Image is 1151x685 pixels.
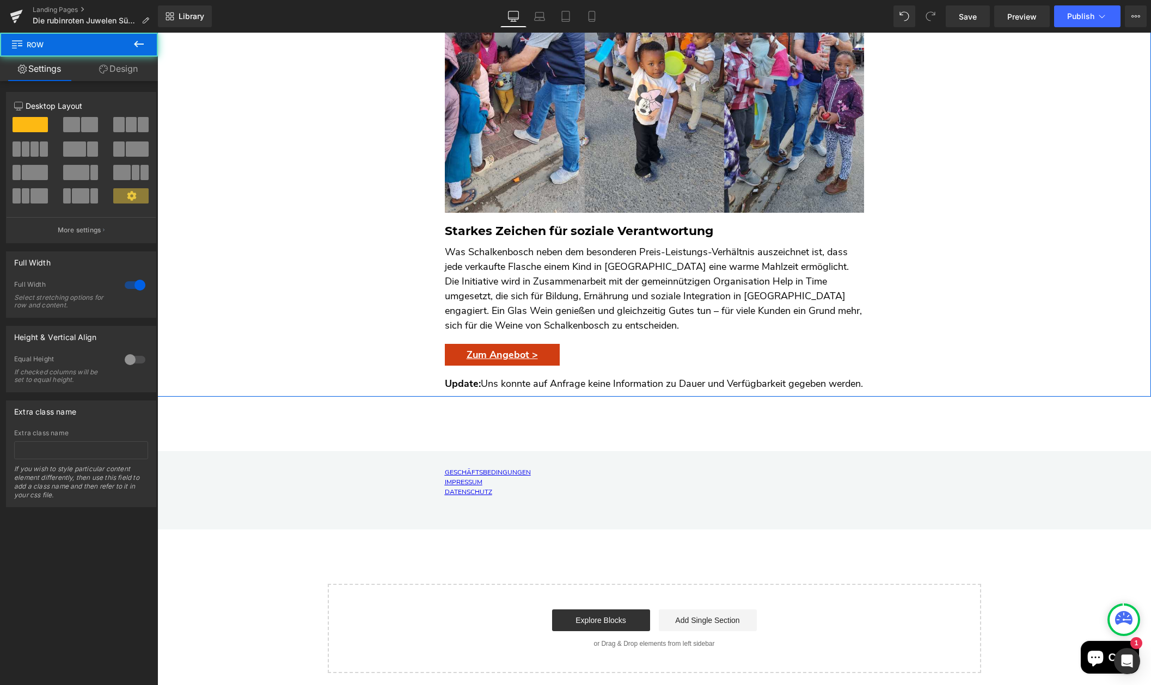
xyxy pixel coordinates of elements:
[501,577,599,598] a: Add Single Section
[287,212,707,300] p: Was Schalkenbosch neben dem besonderen Preis-Leistungs-Verhältnis auszeichnet ist, dass jede verk...
[1114,648,1140,674] div: Open Intercom Messenger
[33,5,158,14] a: Landing Pages
[1125,5,1147,27] button: More
[287,344,706,357] span: Uns konnte auf Anfrage keine Information zu Dauer und Verfügbarkeit gegeben werden.
[14,429,148,437] div: Extra class name
[14,294,112,309] div: Select stretching options for row and content.
[287,344,323,357] strong: Update:
[7,217,156,243] button: More settings
[188,607,806,615] p: or Drag & Drop elements from left sidebar
[14,355,114,366] div: Equal Height
[14,368,112,384] div: If checked columns will be set to equal height.
[14,326,96,342] div: Height & Vertical Align
[526,5,553,27] a: Laptop
[58,225,101,235] p: More settings
[287,445,325,454] a: IMPRESSUM
[11,33,120,57] span: Row
[500,5,526,27] a: Desktop
[14,401,76,416] div: Extra class name
[959,11,977,22] span: Save
[1067,12,1094,21] span: Publish
[395,577,493,598] a: Explore Blocks
[1054,5,1121,27] button: Publish
[158,5,212,27] a: New Library
[14,465,148,507] div: If you wish to style particular content element differently, then use this field to add a class n...
[287,311,402,334] a: Zum Angebot >
[287,435,374,444] a: GESCHÄFTSBEDINGUNGEN
[33,16,137,25] span: Die rubinroten Juwelen Südafrikas zum Vorteilspreis
[553,5,579,27] a: Tablet
[14,252,51,267] div: Full Width
[1007,11,1037,22] span: Preview
[920,5,941,27] button: Redo
[179,11,204,21] span: Library
[893,5,915,27] button: Undo
[579,5,605,27] a: Mobile
[287,455,335,464] a: DATENSCHUTZ
[309,317,381,328] span: Zum Angebot >
[14,280,114,292] div: Full Width
[994,5,1050,27] a: Preview
[14,100,148,112] p: Desktop Layout
[79,57,158,81] a: Design
[287,191,707,207] h2: Starkes Zeichen für soziale Verantwortung
[920,608,985,644] inbox-online-store-chat: Onlineshop-Chat von Shopify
